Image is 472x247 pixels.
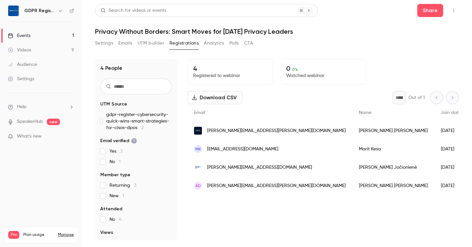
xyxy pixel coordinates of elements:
span: [PERSON_NAME][EMAIL_ADDRESS][PERSON_NAME][DOMAIN_NAME] [207,127,346,134]
span: Name [359,110,371,115]
span: gdpr-register-cybersecurity-quick-wins-smart-strategies-for-cisos-dpos [106,111,172,131]
p: Out of 1 [408,94,425,101]
button: Emails [118,38,132,48]
div: Search for videos or events [101,7,166,14]
span: Pro [8,231,19,239]
span: MK [195,146,201,152]
span: 3 [134,183,136,188]
div: Settings [8,76,34,82]
span: No [109,216,122,223]
div: Events [8,32,30,39]
h1: Privacy Without Borders: Smart Moves for [DATE] Privacy Leaders [95,28,459,35]
span: 3 [120,149,123,154]
span: Returning [109,182,136,189]
span: Attended [100,206,122,212]
span: AD [195,183,201,189]
img: mfsa.mt [194,127,202,135]
span: What's new [17,133,42,140]
button: Polls [229,38,239,48]
span: 2 [141,125,144,130]
span: Email [194,110,205,115]
button: Registrations [169,38,199,48]
div: Marit Kesa [352,140,434,158]
button: Download CSV [187,91,242,104]
span: [PERSON_NAME][EMAIL_ADDRESS][PERSON_NAME][DOMAIN_NAME] [207,182,346,189]
button: Analytics [204,38,224,48]
div: [DATE] [434,140,468,158]
button: Settings [95,38,113,48]
span: new [47,119,60,125]
span: Help [17,104,27,110]
div: [PERSON_NAME] Jočionienė [352,158,434,177]
span: Views [100,229,113,236]
li: help-dropdown-opener [8,104,74,110]
button: Share [417,4,443,17]
h1: 4 People [100,64,122,72]
button: UTM builder [138,38,164,48]
h6: GDPR Register [24,8,55,14]
img: GDPR Register [8,6,19,16]
span: [EMAIL_ADDRESS][DOMAIN_NAME] [207,146,278,153]
p: 0 [286,65,360,72]
span: Join date [441,110,461,115]
p: Watched webinar [286,72,360,79]
a: Manage [58,232,74,237]
div: [PERSON_NAME] [PERSON_NAME] [352,122,434,140]
p: Registered to webinar [193,72,267,79]
span: 1 [119,160,121,164]
button: CTA [244,38,253,48]
div: [DATE] [434,158,468,177]
span: 0 % [292,67,298,72]
p: No results [100,240,172,246]
div: [DATE] [434,177,468,195]
div: Videos [8,47,31,53]
span: 1 [123,194,124,198]
img: headex.eu [194,163,202,171]
div: [PERSON_NAME] [PERSON_NAME] [352,177,434,195]
p: 4 [193,65,267,72]
div: Audience [8,61,37,68]
span: Plan usage [23,232,54,237]
span: UTM Source [100,101,127,107]
span: 4 [119,217,122,222]
span: [PERSON_NAME][EMAIL_ADDRESS][DOMAIN_NAME] [207,164,312,171]
span: Yes [109,148,123,155]
span: New [109,193,124,199]
span: No [109,159,121,165]
div: [DATE] [434,122,468,140]
span: Member type [100,172,130,178]
span: Email verified [100,138,137,144]
a: SpeakerHub [17,118,43,125]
